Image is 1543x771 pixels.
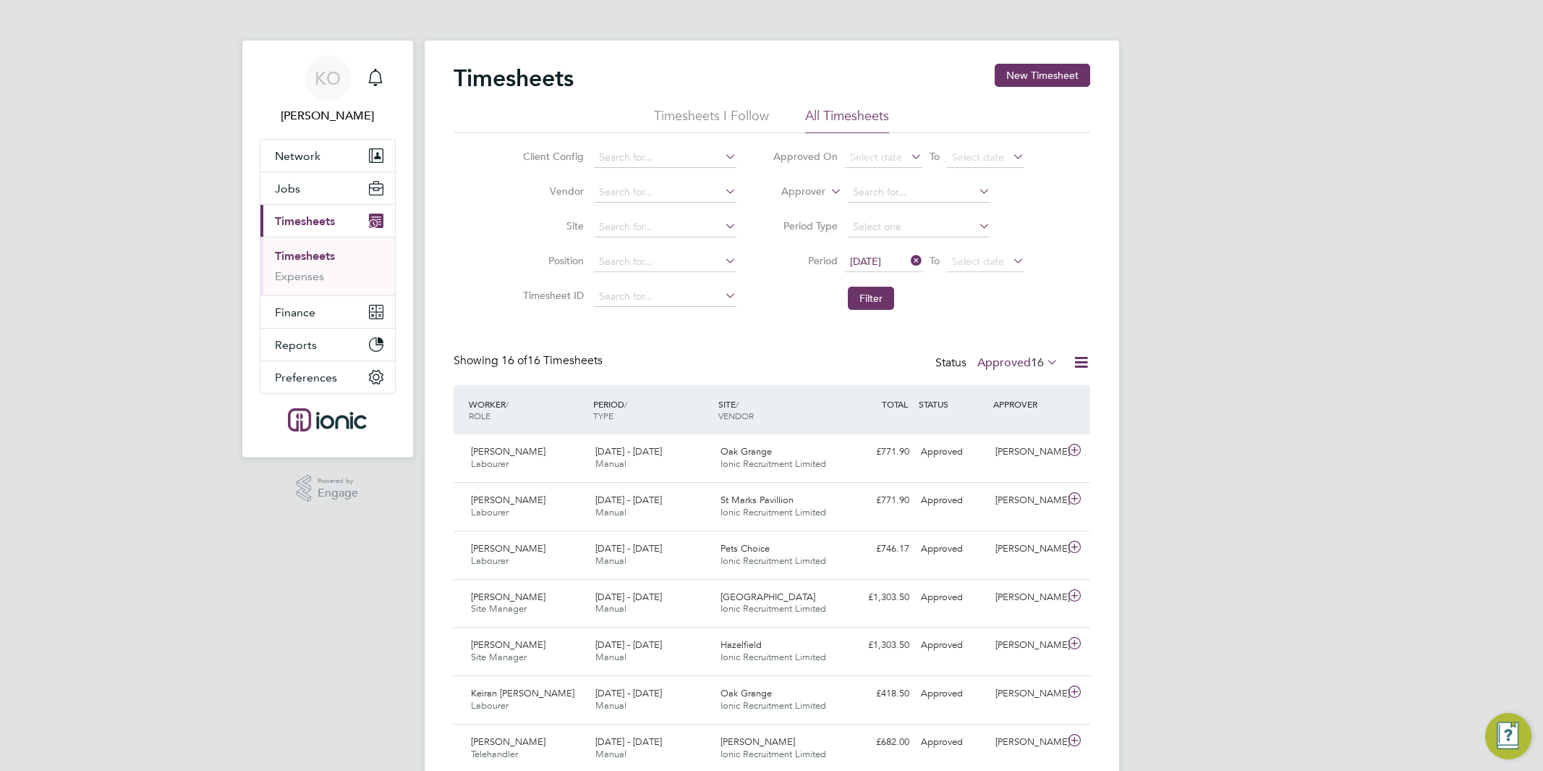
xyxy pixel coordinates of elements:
div: Approved [915,489,990,513]
button: Reports [260,329,395,361]
span: [PERSON_NAME] [471,445,545,458]
span: Labourer [471,458,509,470]
span: Manual [595,555,626,567]
nav: Main navigation [242,41,413,458]
a: Timesheets [275,249,335,263]
label: Period [773,254,838,267]
button: New Timesheet [995,64,1090,87]
div: £1,303.50 [840,633,915,657]
input: Search for... [594,252,736,272]
span: Pets Choice [721,542,770,555]
span: Jobs [275,182,300,195]
span: TOTAL [882,398,908,410]
a: Expenses [275,269,324,283]
div: Approved [915,537,990,561]
label: Approved [977,355,1058,370]
span: Oak Grange [721,687,772,699]
div: PERIOD [590,391,715,429]
label: Approved On [773,150,838,163]
span: Ionic Recruitment Limited [721,602,826,615]
div: [PERSON_NAME] [990,730,1065,754]
div: [PERSON_NAME] [990,633,1065,657]
a: Powered byEngage [297,475,358,502]
div: Approved [915,633,990,657]
label: Client Config [519,150,584,163]
div: £418.50 [840,682,915,706]
button: Engage Resource Center [1485,713,1531,759]
span: Hazelfield [721,639,762,651]
span: Keiran [PERSON_NAME] [471,687,574,699]
span: / [736,398,739,410]
div: Status [935,353,1061,374]
span: / [624,398,627,410]
span: Ionic Recruitment Limited [721,699,826,712]
span: Ionic Recruitment Limited [721,748,826,760]
span: Oak Grange [721,445,772,458]
span: VENDOR [718,410,754,421]
span: [DATE] - [DATE] [595,639,662,651]
span: [PERSON_NAME] [471,542,545,555]
img: ionic-logo-retina.png [288,408,366,431]
span: Ionic Recruitment Limited [721,506,826,518]
span: Powered by [318,475,358,487]
span: [DATE] - [DATE] [595,445,662,458]
span: Labourer [471,699,509,712]
span: Ionic Recruitment Limited [721,555,826,567]
div: £682.00 [840,730,915,754]
label: Approver [760,185,825,199]
div: £771.90 [840,440,915,464]
button: Finance [260,296,395,328]
span: Manual [595,699,626,712]
span: Kirsty Owen [260,107,396,125]
a: KO[PERSON_NAME] [260,55,396,125]
span: Select date [952,151,1004,164]
span: [DATE] - [DATE] [595,494,662,506]
span: Preferences [275,371,337,384]
div: WORKER [465,391,590,429]
div: £1,303.50 [840,586,915,610]
label: Period Type [773,219,838,232]
span: Manual [595,506,626,518]
div: Approved [915,730,990,754]
span: [PERSON_NAME] [471,591,545,603]
span: St Marks Pavillion [721,494,794,506]
div: [PERSON_NAME] [990,537,1065,561]
label: Timesheet ID [519,289,584,302]
div: [PERSON_NAME] [990,682,1065,706]
label: Site [519,219,584,232]
div: [PERSON_NAME] [990,440,1065,464]
label: Vendor [519,185,584,198]
li: All Timesheets [805,107,889,133]
div: APPROVER [990,391,1065,417]
div: STATUS [915,391,990,417]
a: Go to home page [260,408,396,431]
span: [PERSON_NAME] [721,736,795,748]
span: [GEOGRAPHIC_DATA] [721,591,815,603]
div: SITE [715,391,840,429]
button: Filter [848,287,894,310]
span: Manual [595,748,626,760]
input: Search for... [848,182,990,203]
span: 16 Timesheets [501,353,603,368]
span: Telehandler [471,748,518,760]
span: Finance [275,306,315,319]
span: Engage [318,487,358,500]
span: KO [315,69,341,88]
span: Manual [595,651,626,663]
span: [PERSON_NAME] [471,494,545,506]
span: / [506,398,509,410]
div: Approved [915,440,990,464]
h2: Timesheets [454,64,574,93]
span: Ionic Recruitment Limited [721,458,826,470]
input: Select one [848,217,990,237]
span: Select date [850,151,902,164]
input: Search for... [594,287,736,307]
span: Timesheets [275,214,335,228]
span: [DATE] - [DATE] [595,736,662,748]
span: [PERSON_NAME] [471,639,545,651]
span: Site Manager [471,651,527,663]
div: £746.17 [840,537,915,561]
input: Search for... [594,148,736,168]
span: Manual [595,602,626,615]
span: Reports [275,338,317,352]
